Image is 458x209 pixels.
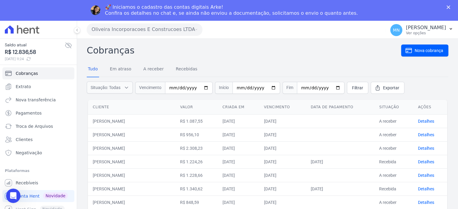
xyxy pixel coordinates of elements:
th: Cliente [88,100,175,115]
td: [DATE] [218,195,259,209]
td: [PERSON_NAME] [88,182,175,195]
td: A receber [374,114,413,128]
td: [PERSON_NAME] [88,141,175,155]
td: [DATE] [218,182,259,195]
td: [DATE] [218,168,259,182]
td: [DATE] [218,141,259,155]
a: A receber [142,62,165,77]
a: Detalhes [418,159,434,164]
a: Nova cobrança [401,45,448,57]
span: Negativação [16,150,42,156]
span: Extrato [16,84,31,90]
span: Início [215,82,232,94]
td: R$ 2.308,23 [175,141,218,155]
img: Profile image for Adriane [91,5,100,15]
div: Plataformas [5,167,72,174]
th: Criada em [218,100,259,115]
td: [DATE] [259,141,306,155]
td: Recebida [374,182,413,195]
a: Detalhes [418,186,434,191]
span: Clientes [16,137,33,143]
a: Recebidas [175,62,199,77]
a: Tudo [87,62,99,77]
th: Data de pagamento [306,100,374,115]
div: Fechar [447,5,453,9]
span: Filtrar [352,85,363,91]
span: Cobranças [16,70,38,76]
a: Troca de Arquivos [2,120,74,132]
td: R$ 848,59 [175,195,218,209]
p: [PERSON_NAME] [406,25,446,31]
span: Troca de Arquivos [16,123,53,129]
td: [DATE] [306,155,374,168]
button: MN [PERSON_NAME] Ver opções [385,22,458,38]
a: Detalhes [418,132,434,137]
a: Detalhes [418,200,434,205]
td: A receber [374,195,413,209]
h2: Cobranças [87,44,401,57]
span: Nova cobrança [415,48,443,54]
a: Extrato [2,81,74,93]
th: Situação [374,100,413,115]
a: Conta Hent Novidade [2,190,74,202]
p: Ver opções [406,31,446,35]
a: Detalhes [418,119,434,124]
span: Pagamentos [16,110,42,116]
span: Exportar [383,85,399,91]
a: Em atraso [109,62,132,77]
td: [DATE] [218,128,259,141]
td: [DATE] [259,114,306,128]
td: [PERSON_NAME] [88,128,175,141]
a: Filtrar [347,82,368,94]
td: A receber [374,128,413,141]
button: Oliveira Incorporacoes E Construcoes LTDA [87,23,202,35]
td: [DATE] [259,195,306,209]
span: [DATE] 11:24 [5,56,65,62]
a: Clientes [2,134,74,146]
a: Nova transferência [2,94,74,106]
td: [DATE] [259,182,306,195]
th: Valor [175,100,218,115]
td: R$ 1.340,62 [175,182,218,195]
a: Negativação [2,147,74,159]
span: Fim [282,82,297,94]
td: [DATE] [259,168,306,182]
td: R$ 956,10 [175,128,218,141]
span: Novidade [43,192,68,199]
span: R$ 12.836,58 [5,48,65,56]
th: Vencimento [259,100,306,115]
td: [PERSON_NAME] [88,168,175,182]
td: A receber [374,168,413,182]
span: Nova transferência [16,97,56,103]
td: A receber [374,141,413,155]
td: [DATE] [306,182,374,195]
td: R$ 1.228,66 [175,168,218,182]
iframe: Intercom live chat [6,189,20,203]
td: [PERSON_NAME] [88,114,175,128]
td: [DATE] [218,114,259,128]
span: Saldo atual [5,42,65,48]
td: [DATE] [259,155,306,168]
td: R$ 1.224,26 [175,155,218,168]
span: MN [393,28,400,32]
th: Ações [413,100,447,115]
td: [DATE] [218,155,259,168]
button: Situação: Todas [87,81,133,94]
span: Conta Hent [16,193,39,199]
td: R$ 1.087,55 [175,114,218,128]
span: Vencimento [135,82,165,94]
td: [PERSON_NAME] [88,195,175,209]
td: [PERSON_NAME] [88,155,175,168]
div: 🚀 Iniciamos o cadastro das contas digitais Arke! Confira os detalhes no chat e, se ainda não envi... [105,4,358,16]
td: [DATE] [259,128,306,141]
a: Detalhes [418,173,434,178]
a: Pagamentos [2,107,74,119]
a: Cobranças [2,67,74,79]
span: Situação: Todas [91,85,120,91]
span: Recebíveis [16,180,38,186]
a: Exportar [371,82,404,94]
td: Recebida [374,155,413,168]
a: Detalhes [418,146,434,151]
a: Recebíveis [2,177,74,189]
